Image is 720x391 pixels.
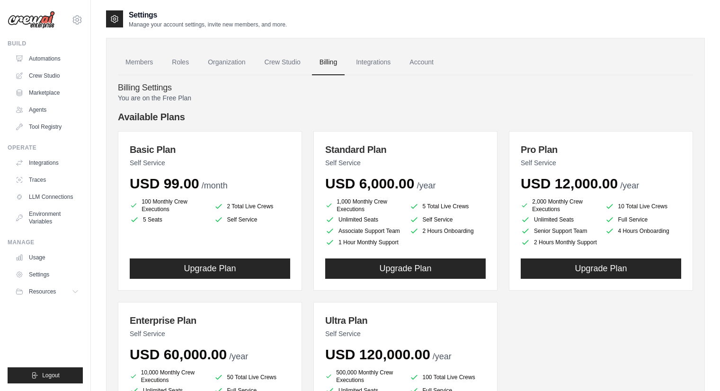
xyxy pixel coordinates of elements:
[325,198,402,213] li: 1,000 Monthly Crew Executions
[229,352,248,361] span: /year
[325,258,486,279] button: Upgrade Plan
[325,143,486,156] h3: Standard Plan
[118,110,693,124] h4: Available Plans
[130,329,290,338] p: Self Service
[11,172,83,187] a: Traces
[8,144,83,151] div: Operate
[130,369,206,384] li: 10,000 Monthly Crew Executions
[11,284,83,299] button: Resources
[433,352,452,361] span: /year
[257,50,308,75] a: Crew Studio
[312,50,345,75] a: Billing
[409,215,486,224] li: Self Service
[11,51,83,66] a: Automations
[325,369,402,384] li: 500,000 Monthly Crew Executions
[620,181,639,190] span: /year
[11,155,83,170] a: Integrations
[521,226,597,236] li: Senior Support Team
[11,85,83,100] a: Marketplace
[325,215,402,224] li: Unlimited Seats
[200,50,253,75] a: Organization
[417,181,436,190] span: /year
[11,119,83,134] a: Tool Registry
[130,176,199,191] span: USD 99.00
[130,158,290,168] p: Self Service
[11,250,83,265] a: Usage
[42,372,60,379] span: Logout
[214,371,291,384] li: 50 Total Live Crews
[118,83,693,93] h4: Billing Settings
[11,68,83,83] a: Crew Studio
[325,226,402,236] li: Associate Support Team
[409,226,486,236] li: 2 Hours Onboarding
[129,21,287,28] p: Manage your account settings, invite new members, and more.
[118,93,693,103] p: You are on the Free Plan
[8,11,55,29] img: Logo
[130,258,290,279] button: Upgrade Plan
[325,238,402,247] li: 1 Hour Monthly Support
[214,200,291,213] li: 2 Total Live Crews
[130,198,206,213] li: 100 Monthly Crew Executions
[130,347,227,362] span: USD 60,000.00
[11,206,83,229] a: Environment Variables
[605,215,682,224] li: Full Service
[521,238,597,247] li: 2 Hours Monthly Support
[348,50,398,75] a: Integrations
[325,176,414,191] span: USD 6,000.00
[8,40,83,47] div: Build
[118,50,160,75] a: Members
[214,215,291,224] li: Self Service
[521,176,618,191] span: USD 12,000.00
[521,215,597,224] li: Unlimited Seats
[11,267,83,282] a: Settings
[409,200,486,213] li: 5 Total Live Crews
[130,143,290,156] h3: Basic Plan
[325,329,486,338] p: Self Service
[605,226,682,236] li: 4 Hours Onboarding
[202,181,228,190] span: /month
[409,371,486,384] li: 100 Total Live Crews
[521,198,597,213] li: 2,000 Monthly Crew Executions
[605,200,682,213] li: 10 Total Live Crews
[402,50,441,75] a: Account
[164,50,196,75] a: Roles
[130,215,206,224] li: 5 Seats
[11,102,83,117] a: Agents
[129,9,287,21] h2: Settings
[29,288,56,295] span: Resources
[521,158,681,168] p: Self Service
[325,158,486,168] p: Self Service
[11,189,83,204] a: LLM Connections
[8,239,83,246] div: Manage
[521,143,681,156] h3: Pro Plan
[8,367,83,383] button: Logout
[325,314,486,327] h3: Ultra Plan
[521,258,681,279] button: Upgrade Plan
[130,314,290,327] h3: Enterprise Plan
[325,347,430,362] span: USD 120,000.00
